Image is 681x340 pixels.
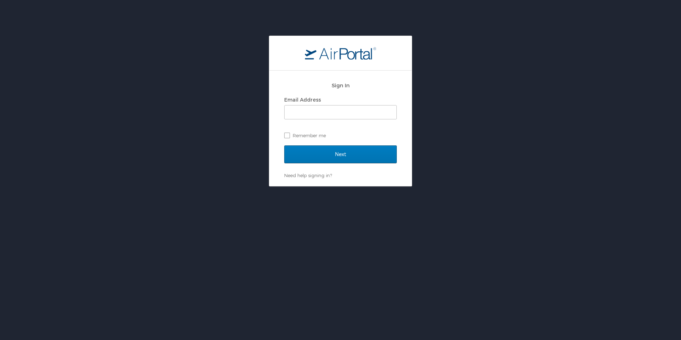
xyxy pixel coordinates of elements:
img: logo [305,47,376,60]
h2: Sign In [284,81,397,89]
label: Email Address [284,97,321,103]
label: Remember me [284,130,397,141]
input: Next [284,145,397,163]
a: Need help signing in? [284,172,332,178]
